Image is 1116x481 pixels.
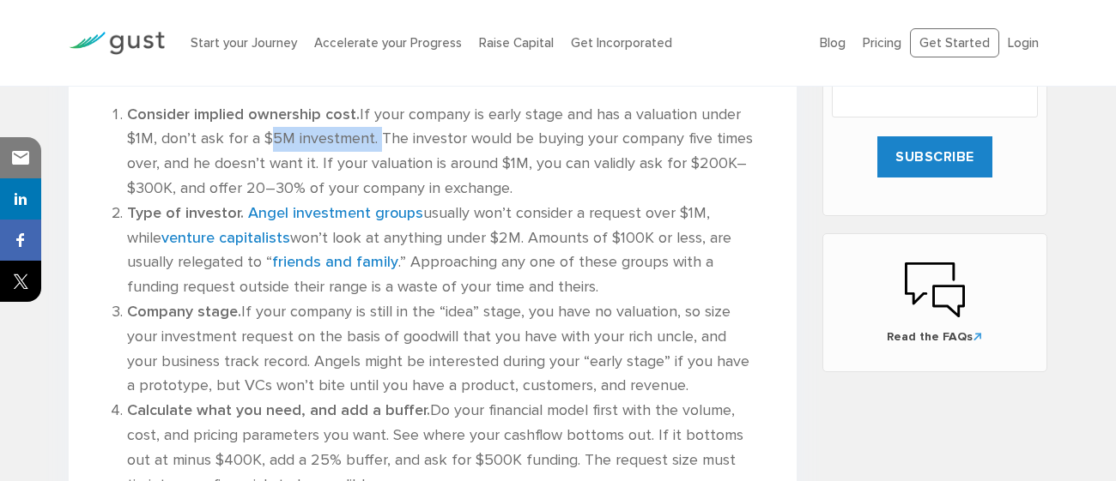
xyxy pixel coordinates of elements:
[127,401,430,419] strong: Calculate what you need, and add a buffer.
[127,303,241,321] strong: Company stage.
[840,260,1030,346] a: Read the FAQs
[314,35,462,51] a: Accelerate your Progress
[840,328,1030,346] span: Read the FAQs
[571,35,672,51] a: Get Incorporated
[161,229,290,247] a: venture capitalists
[877,136,992,177] input: SUBSCRIBE
[127,103,755,201] li: If your company is early stage and has a valuation under $1M, don’t ask for a $5M investment. The...
[127,105,360,123] strong: Consider implied ownership cost.
[127,300,755,399] li: If your company is still in the “idea” stage, you have no valuation, so size your investment requ...
[863,35,901,51] a: Pricing
[272,253,398,271] a: friends and family
[127,204,244,222] strong: Type of investor.
[127,201,755,300] li: usually won’t consider a request over $1M, while won’t look at anything under $2M. Amounts of $10...
[910,28,999,58] a: Get Started
[479,35,554,51] a: Raise Capital
[248,204,423,222] a: Angel investment groups
[820,35,846,51] a: Blog
[191,35,297,51] a: Start your Journey
[1008,35,1039,51] a: Login
[69,32,165,55] img: Gust Logo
